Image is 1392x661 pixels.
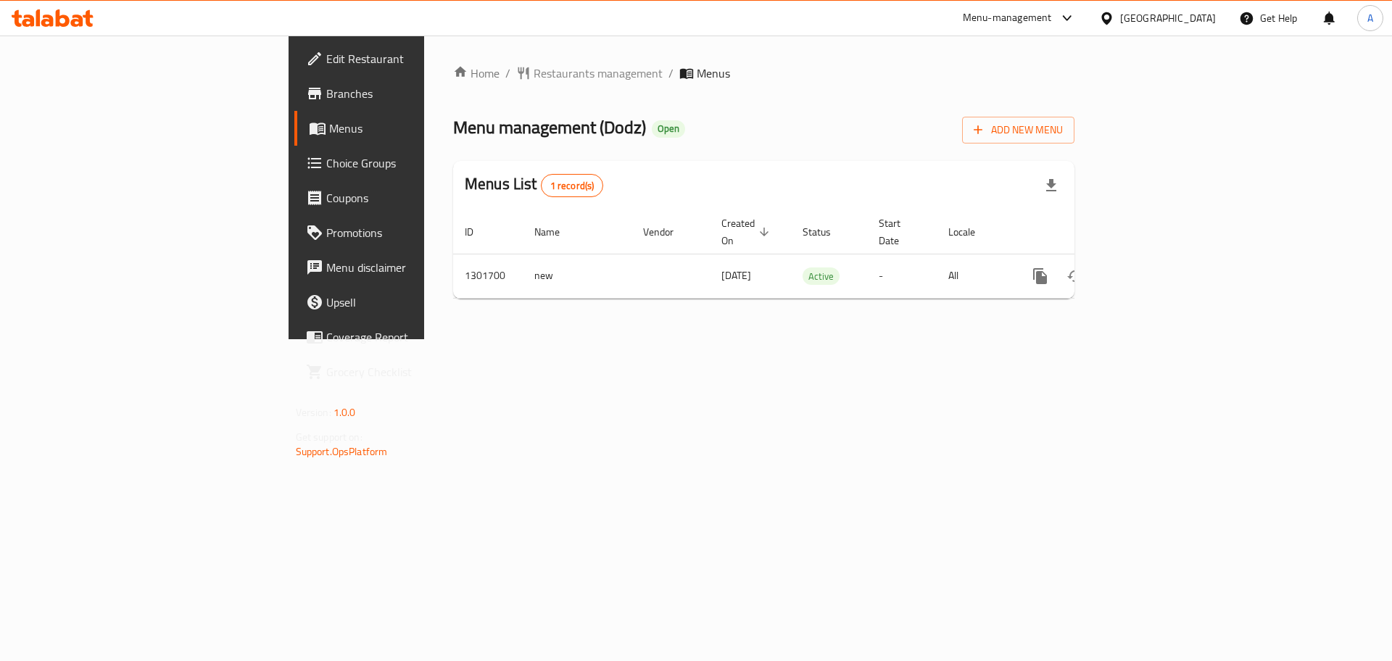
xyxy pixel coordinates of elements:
[453,210,1174,299] table: enhanced table
[326,363,510,381] span: Grocery Checklist
[294,111,521,146] a: Menus
[962,117,1074,144] button: Add New Menu
[329,120,510,137] span: Menus
[296,428,362,446] span: Get support on:
[296,442,388,461] a: Support.OpsPlatform
[867,254,937,298] td: -
[652,122,685,135] span: Open
[296,403,331,422] span: Version:
[879,215,919,249] span: Start Date
[1011,210,1174,254] th: Actions
[294,285,521,320] a: Upsell
[294,250,521,285] a: Menu disclaimer
[721,266,751,285] span: [DATE]
[453,65,1074,82] nav: breadcrumb
[294,215,521,250] a: Promotions
[294,76,521,111] a: Branches
[326,224,510,241] span: Promotions
[803,223,850,241] span: Status
[668,65,674,82] li: /
[326,328,510,346] span: Coverage Report
[516,65,663,82] a: Restaurants management
[453,111,646,144] span: Menu management ( Dodz )
[326,85,510,102] span: Branches
[523,254,631,298] td: new
[542,179,603,193] span: 1 record(s)
[534,65,663,82] span: Restaurants management
[1023,259,1058,294] button: more
[294,180,521,215] a: Coupons
[643,223,692,241] span: Vendor
[534,223,579,241] span: Name
[294,320,521,354] a: Coverage Report
[721,215,774,249] span: Created On
[1120,10,1216,26] div: [GEOGRAPHIC_DATA]
[948,223,994,241] span: Locale
[1367,10,1373,26] span: A
[326,259,510,276] span: Menu disclaimer
[803,268,840,285] span: Active
[326,50,510,67] span: Edit Restaurant
[326,154,510,172] span: Choice Groups
[465,173,603,197] h2: Menus List
[652,120,685,138] div: Open
[294,146,521,180] a: Choice Groups
[1034,168,1069,203] div: Export file
[937,254,1011,298] td: All
[326,294,510,311] span: Upsell
[697,65,730,82] span: Menus
[465,223,492,241] span: ID
[294,354,521,389] a: Grocery Checklist
[326,189,510,207] span: Coupons
[294,41,521,76] a: Edit Restaurant
[1058,259,1093,294] button: Change Status
[541,174,604,197] div: Total records count
[333,403,356,422] span: 1.0.0
[963,9,1052,27] div: Menu-management
[974,121,1063,139] span: Add New Menu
